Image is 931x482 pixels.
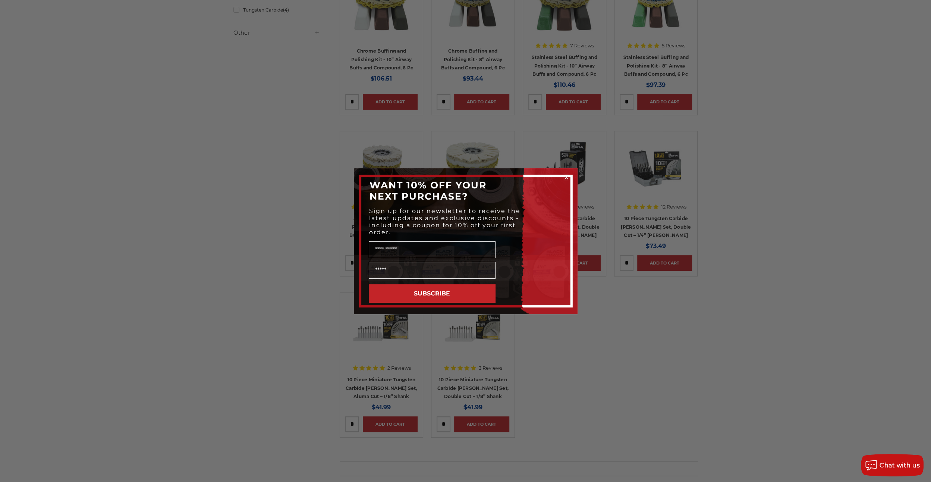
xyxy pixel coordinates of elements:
[369,262,496,279] input: Email
[369,179,487,202] span: WANT 10% OFF YOUR NEXT PURCHASE?
[369,207,520,236] span: Sign up for our newsletter to receive the latest updates and exclusive discounts - including a co...
[369,284,496,303] button: SUBSCRIBE
[563,174,570,181] button: Close dialog
[861,454,924,476] button: Chat with us
[880,462,920,469] span: Chat with us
